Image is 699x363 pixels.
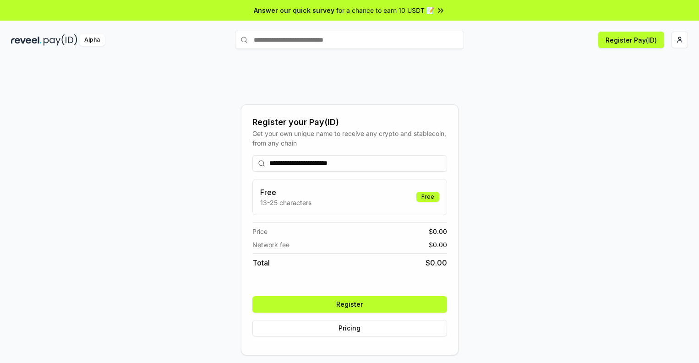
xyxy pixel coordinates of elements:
[252,129,447,148] div: Get your own unique name to receive any crypto and stablecoin, from any chain
[252,227,268,236] span: Price
[260,187,311,198] h3: Free
[260,198,311,207] p: 13-25 characters
[429,240,447,249] span: $ 0.00
[252,296,447,313] button: Register
[252,116,447,129] div: Register your Pay(ID)
[11,34,42,46] img: reveel_dark
[426,257,447,268] span: $ 0.00
[44,34,77,46] img: pay_id
[254,5,334,15] span: Answer our quick survey
[429,227,447,236] span: $ 0.00
[252,240,289,249] span: Network fee
[252,320,447,336] button: Pricing
[336,5,434,15] span: for a chance to earn 10 USDT 📝
[598,32,664,48] button: Register Pay(ID)
[416,192,439,202] div: Free
[79,34,105,46] div: Alpha
[252,257,270,268] span: Total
